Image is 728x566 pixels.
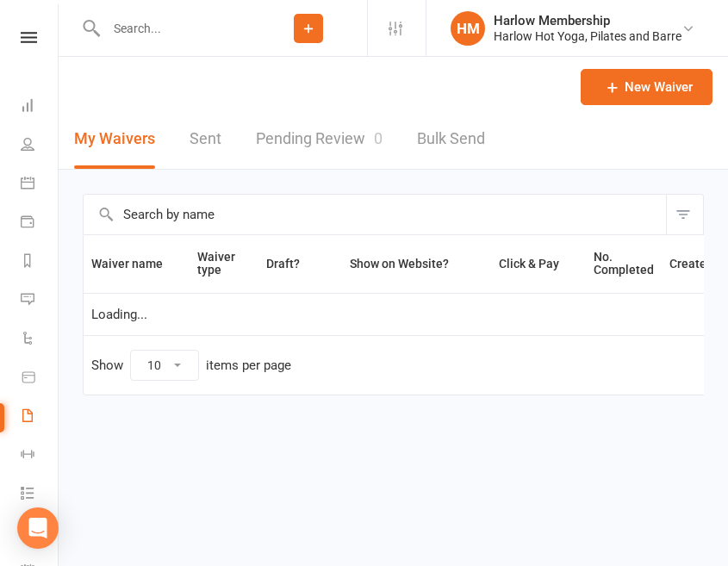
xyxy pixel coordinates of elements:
[350,257,449,271] span: Show on Website?
[334,253,468,274] button: Show on Website?
[21,88,59,127] a: Dashboard
[21,243,59,282] a: Reports
[483,253,578,274] button: Click & Pay
[494,13,681,28] div: Harlow Membership
[374,129,383,147] span: 0
[499,257,559,271] span: Click & Pay
[190,109,221,169] a: Sent
[91,257,182,271] span: Waiver name
[494,28,681,44] div: Harlow Hot Yoga, Pilates and Barre
[451,11,485,46] div: HM
[581,69,712,105] a: New Waiver
[417,109,485,169] a: Bulk Send
[256,109,383,169] a: Pending Review0
[21,165,59,204] a: Calendar
[266,257,300,271] span: Draft?
[21,127,59,165] a: People
[21,204,59,243] a: Payments
[251,253,319,274] button: Draft?
[91,350,291,381] div: Show
[101,16,250,40] input: Search...
[74,109,155,169] button: My Waivers
[190,235,243,293] th: Waiver type
[84,195,666,234] input: Search by name
[91,253,182,274] button: Waiver name
[586,235,662,293] th: No. Completed
[21,359,59,398] a: Product Sales
[206,358,291,373] div: items per page
[17,507,59,549] div: Open Intercom Messenger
